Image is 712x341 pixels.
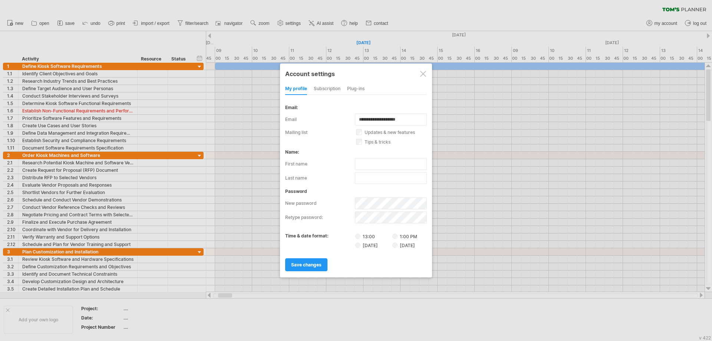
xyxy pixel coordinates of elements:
[285,67,427,80] div: Account settings
[355,242,391,248] label: [DATE]
[355,233,391,239] label: 13:00
[285,105,427,110] div: email:
[356,139,435,145] label: tips & tricks
[285,83,307,95] div: my profile
[356,129,435,135] label: updates & new features
[285,197,355,209] label: new password
[347,83,365,95] div: Plug-ins
[285,188,427,194] div: password
[285,233,329,239] label: time & date format:
[314,83,340,95] div: subscription
[285,114,355,125] label: email
[285,172,355,184] label: last name
[355,243,360,248] input: [DATE]
[291,262,322,268] span: save changes
[285,212,355,223] label: retype password:
[392,234,398,239] input: 1:00 PM
[392,243,415,248] label: [DATE]
[285,149,427,155] div: name:
[285,258,327,271] a: save changes
[285,129,356,135] label: mailing list
[355,234,360,239] input: 13:00
[285,158,355,170] label: first name
[392,243,398,248] input: [DATE]
[392,234,417,239] label: 1:00 PM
